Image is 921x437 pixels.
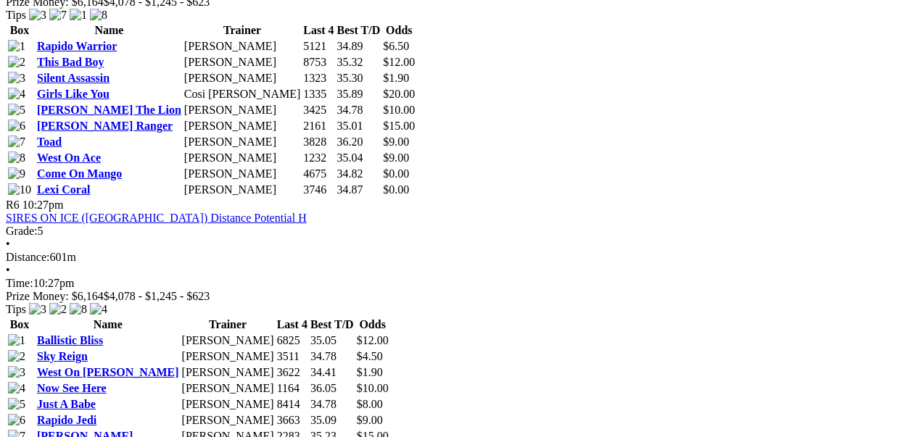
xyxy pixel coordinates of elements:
[8,414,25,427] img: 6
[383,104,415,116] span: $10.00
[336,39,381,54] td: 34.89
[357,366,383,378] span: $1.90
[302,183,334,197] td: 3746
[183,135,301,149] td: [PERSON_NAME]
[104,290,210,302] span: $4,078 - $1,245 - $623
[37,104,181,116] a: [PERSON_NAME] The Lion
[37,120,173,132] a: [PERSON_NAME] Ranger
[37,398,96,410] a: Just A Babe
[10,318,30,330] span: Box
[6,225,915,238] div: 5
[37,72,110,84] a: Silent Assassin
[6,199,20,211] span: R6
[310,413,355,428] td: 35.09
[357,334,389,346] span: $12.00
[49,9,67,22] img: 7
[336,119,381,133] td: 35.01
[181,413,275,428] td: [PERSON_NAME]
[382,23,416,38] th: Odds
[302,119,334,133] td: 2161
[356,317,389,332] th: Odds
[183,183,301,197] td: [PERSON_NAME]
[383,72,409,84] span: $1.90
[37,382,107,394] a: Now See Here
[8,398,25,411] img: 5
[276,397,308,412] td: 8414
[181,333,275,348] td: [PERSON_NAME]
[383,151,409,164] span: $9.00
[6,9,26,21] span: Tips
[183,151,301,165] td: [PERSON_NAME]
[310,365,355,380] td: 34.41
[29,9,46,22] img: 3
[310,349,355,364] td: 34.78
[37,136,62,148] a: Toad
[181,397,275,412] td: [PERSON_NAME]
[6,264,10,276] span: •
[8,120,25,133] img: 6
[383,136,409,148] span: $9.00
[8,334,25,347] img: 1
[302,71,334,86] td: 1323
[276,333,308,348] td: 6825
[6,251,49,263] span: Distance:
[336,183,381,197] td: 34.87
[6,290,915,303] div: Prize Money: $6,164
[276,413,308,428] td: 3663
[183,87,301,101] td: Cosi [PERSON_NAME]
[181,381,275,396] td: [PERSON_NAME]
[6,225,38,237] span: Grade:
[183,167,301,181] td: [PERSON_NAME]
[310,397,355,412] td: 34.78
[183,23,301,38] th: Trainer
[37,88,110,100] a: Girls Like You
[90,9,107,22] img: 8
[8,72,25,85] img: 3
[37,167,122,180] a: Come On Mango
[6,212,307,224] a: SIRES ON ICE ([GEOGRAPHIC_DATA]) Distance Potential H
[357,414,383,426] span: $9.00
[302,135,334,149] td: 3828
[336,55,381,70] td: 35.32
[302,151,334,165] td: 1232
[181,349,275,364] td: [PERSON_NAME]
[383,167,409,180] span: $0.00
[6,277,33,289] span: Time:
[22,199,64,211] span: 10:27pm
[49,303,67,316] img: 2
[6,277,915,290] div: 10:27pm
[183,71,301,86] td: [PERSON_NAME]
[8,56,25,69] img: 2
[183,39,301,54] td: [PERSON_NAME]
[276,349,308,364] td: 3511
[302,23,334,38] th: Last 4
[336,71,381,86] td: 35.30
[336,87,381,101] td: 35.89
[302,55,334,70] td: 8753
[383,88,415,100] span: $20.00
[181,365,275,380] td: [PERSON_NAME]
[357,398,383,410] span: $8.00
[336,103,381,117] td: 34.78
[302,167,334,181] td: 4675
[183,103,301,117] td: [PERSON_NAME]
[181,317,275,332] th: Trainer
[336,23,381,38] th: Best T/D
[336,135,381,149] td: 36.20
[357,382,389,394] span: $10.00
[336,151,381,165] td: 35.04
[8,88,25,101] img: 4
[70,303,87,316] img: 8
[37,334,103,346] a: Ballistic Bliss
[6,251,915,264] div: 601m
[8,350,25,363] img: 2
[357,350,383,362] span: $4.50
[10,24,30,36] span: Box
[336,167,381,181] td: 34.82
[8,183,31,196] img: 10
[6,303,26,315] span: Tips
[37,414,96,426] a: Rapido Jedi
[383,120,415,132] span: $15.00
[37,366,179,378] a: West On [PERSON_NAME]
[302,103,334,117] td: 3425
